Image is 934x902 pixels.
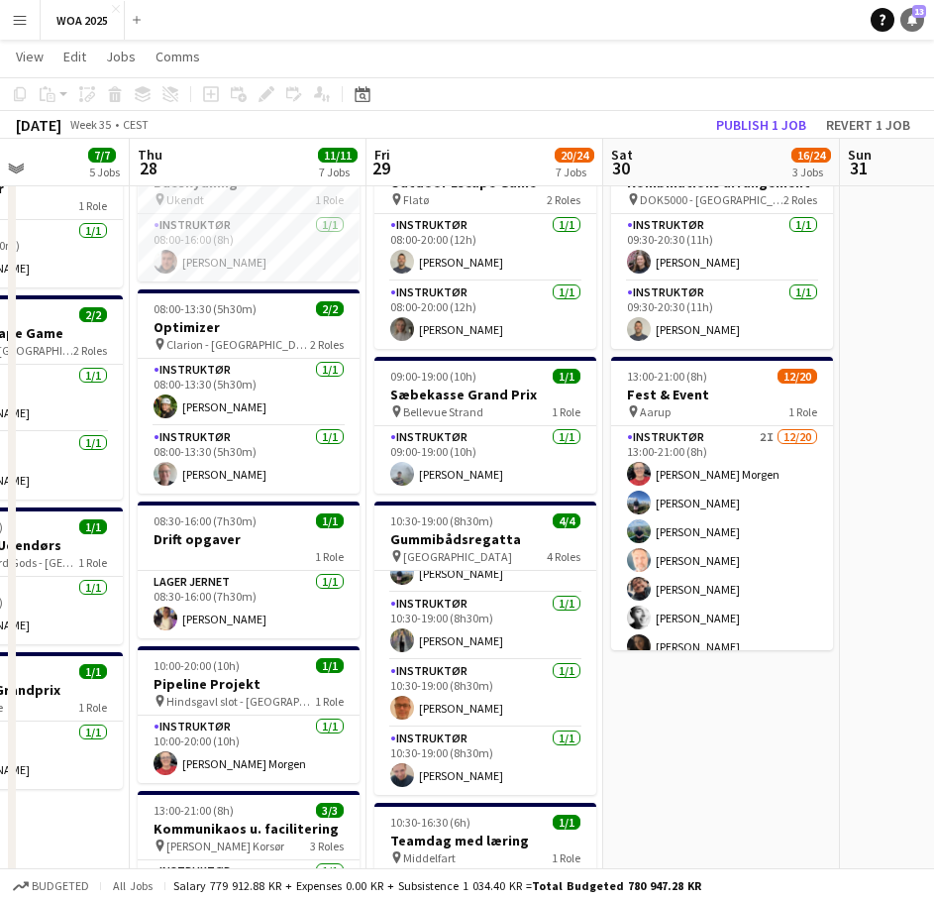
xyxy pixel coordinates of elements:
[900,8,924,32] a: 13
[135,157,162,179] span: 28
[374,146,390,164] span: Fri
[138,289,360,494] app-job-card: 08:00-13:30 (5h30m)2/2Optimizer Clarion - [GEOGRAPHIC_DATA]2 RolesInstruktør1/108:00-13:30 (5h30m...
[123,117,149,132] div: CEST
[138,359,360,426] app-card-role: Instruktør1/108:00-13:30 (5h30m)[PERSON_NAME]
[374,660,596,728] app-card-role: Instruktør1/110:30-19:00 (8h30m)[PERSON_NAME]
[374,357,596,494] app-job-card: 09:00-19:00 (10h)1/1Sæbekasse Grand Prix Bellevue Strand1 RoleInstruktør1/109:00-19:00 (10h)[PERS...
[611,282,833,349] app-card-role: Instruktør1/109:30-20:30 (11h)[PERSON_NAME]
[845,157,872,179] span: 31
[848,146,872,164] span: Sun
[374,502,596,795] div: 10:30-19:00 (8h30m)4/4Gummibådsregatta [GEOGRAPHIC_DATA]4 RolesInstruktør1/110:30-19:00 (8h30m)[P...
[608,157,633,179] span: 30
[374,214,596,282] app-card-role: Instruktør1/108:00-20:00 (12h)[PERSON_NAME]
[63,48,86,65] span: Edit
[310,337,344,352] span: 2 Roles
[315,694,344,709] span: 1 Role
[374,145,596,349] app-job-card: 08:00-20:00 (12h)2/2Outdoor Escape Game Flatø2 RolesInstruktør1/108:00-20:00 (12h)[PERSON_NAME]In...
[374,386,596,403] h3: Sæbekasse Grand Prix
[166,694,315,709] span: Hindsgavl slot - [GEOGRAPHIC_DATA]
[78,198,107,213] span: 1 Role
[371,157,390,179] span: 29
[403,404,483,419] span: Bellevue Strand
[390,369,476,384] span: 09:00-19:00 (10h)
[374,593,596,660] app-card-role: Instruktør1/110:30-19:00 (8h30m)[PERSON_NAME]
[403,549,512,564] span: [GEOGRAPHIC_DATA]
[173,878,701,893] div: Salary 779 912.88 KR + Expenses 0.00 KR + Subsistence 1 034.40 KR =
[138,214,360,282] app-card-role: Instruktør1/108:00-16:00 (8h)[PERSON_NAME]
[138,426,360,494] app-card-role: Instruktør1/108:00-13:30 (5h30m)[PERSON_NAME]
[640,192,783,207] span: DOK5000 - [GEOGRAPHIC_DATA]
[138,646,360,783] app-job-card: 10:00-20:00 (10h)1/1Pipeline Projekt Hindsgavl slot - [GEOGRAPHIC_DATA]1 RoleInstruktør1/110:00-2...
[374,426,596,494] app-card-role: Instruktør1/109:00-19:00 (10h)[PERSON_NAME]
[65,117,115,132] span: Week 35
[818,112,918,138] button: Revert 1 job
[555,148,594,163] span: 20/24
[315,549,344,564] span: 1 Role
[547,192,580,207] span: 2 Roles
[32,879,89,893] span: Budgeted
[316,513,344,528] span: 1/1
[553,513,580,528] span: 4/4
[552,850,580,865] span: 1 Role
[89,165,120,179] div: 5 Jobs
[78,700,107,715] span: 1 Role
[166,192,204,207] span: Ukendt
[154,513,257,528] span: 08:30-16:00 (7h30m)
[166,337,310,352] span: Clarion - [GEOGRAPHIC_DATA]
[109,878,156,893] span: All jobs
[553,815,580,830] span: 1/1
[553,369,580,384] span: 1/1
[138,530,360,548] h3: Drift opgaver
[788,404,817,419] span: 1 Role
[138,502,360,638] div: 08:30-16:00 (7h30m)1/1Drift opgaver1 RoleLager Jernet1/108:30-16:00 (7h30m)[PERSON_NAME]
[316,803,344,818] span: 3/3
[318,148,358,163] span: 11/11
[792,165,830,179] div: 3 Jobs
[611,386,833,403] h3: Fest & Event
[88,148,116,163] span: 7/7
[532,878,701,893] span: Total Budgeted 780 947.28 KR
[611,357,833,650] div: 13:00-21:00 (8h)12/20Fest & Event Aarup1 RoleInstruktør2I12/2013:00-21:00 (8h)[PERSON_NAME] Morge...
[912,5,926,18] span: 13
[148,44,208,69] a: Comms
[374,832,596,849] h3: Teamdag med læring
[708,112,814,138] button: Publish 1 job
[791,148,831,163] span: 16/24
[374,530,596,548] h3: Gummibådsregatta
[611,146,633,164] span: Sat
[78,555,107,570] span: 1 Role
[55,44,94,69] a: Edit
[41,1,125,40] button: WOA 2025
[138,145,360,282] div: 08:00-16:00 (8h)1/1Bueskydning Ukendt1 RoleInstruktør1/108:00-16:00 (8h)[PERSON_NAME]
[138,571,360,638] app-card-role: Lager Jernet1/108:30-16:00 (7h30m)[PERSON_NAME]
[316,658,344,673] span: 1/1
[16,115,61,135] div: [DATE]
[310,839,344,853] span: 3 Roles
[79,307,107,322] span: 2/2
[79,664,107,679] span: 1/1
[627,369,707,384] span: 13:00-21:00 (8h)
[390,815,470,830] span: 10:30-16:30 (6h)
[156,48,200,65] span: Comms
[403,192,429,207] span: Flatø
[547,549,580,564] span: 4 Roles
[611,145,833,349] app-job-card: 09:30-20:30 (11h)2/2Kombinations arrangement DOK5000 - [GEOGRAPHIC_DATA]2 RolesInstruktør1/109:30...
[783,192,817,207] span: 2 Roles
[316,301,344,316] span: 2/2
[138,146,162,164] span: Thu
[552,404,580,419] span: 1 Role
[79,519,107,534] span: 1/1
[611,214,833,282] app-card-role: Instruktør1/109:30-20:30 (11h)[PERSON_NAME]
[154,658,240,673] span: 10:00-20:00 (10h)
[106,48,136,65] span: Jobs
[390,513,493,528] span: 10:30-19:00 (8h30m)
[138,318,360,336] h3: Optimizer
[319,165,357,179] div: 7 Jobs
[138,716,360,783] app-card-role: Instruktør1/110:00-20:00 (10h)[PERSON_NAME] Morgen
[403,850,456,865] span: Middelfart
